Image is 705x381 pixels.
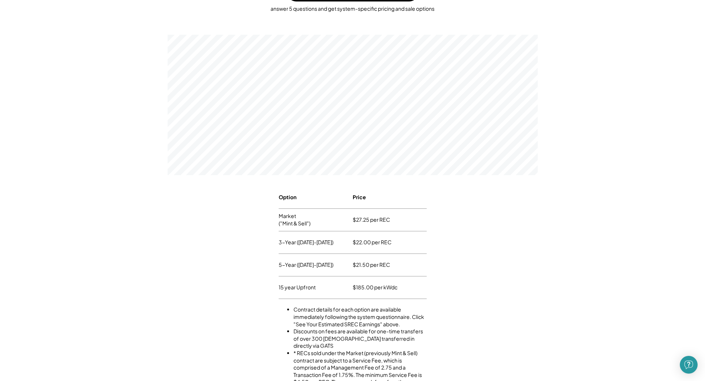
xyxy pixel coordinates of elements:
[353,237,392,248] div: $22.00 per REC
[353,214,390,225] div: $27.25 per REC
[680,356,698,374] div: Open Intercom Messenger
[279,259,333,271] div: 5-Year ([DATE]-[DATE])
[353,192,366,203] div: Price
[353,259,390,271] div: $21.50 per REC
[7,1,698,13] div: answer 5 questions and get system-specific pricing and sale options
[279,282,316,293] div: 15 year Upfront
[279,237,333,248] div: 3-Year ([DATE]-[DATE])
[353,282,397,293] div: $185.00 per kWdc
[279,192,296,203] div: Option
[293,328,427,350] li: Discounts on fees are available for one-time transfers of over 300 [DEMOGRAPHIC_DATA] transferred...
[293,306,427,328] li: Contract details for each option are available immediately following the system questionnaire. Cl...
[279,211,310,229] div: Market ("Mint & Sell")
